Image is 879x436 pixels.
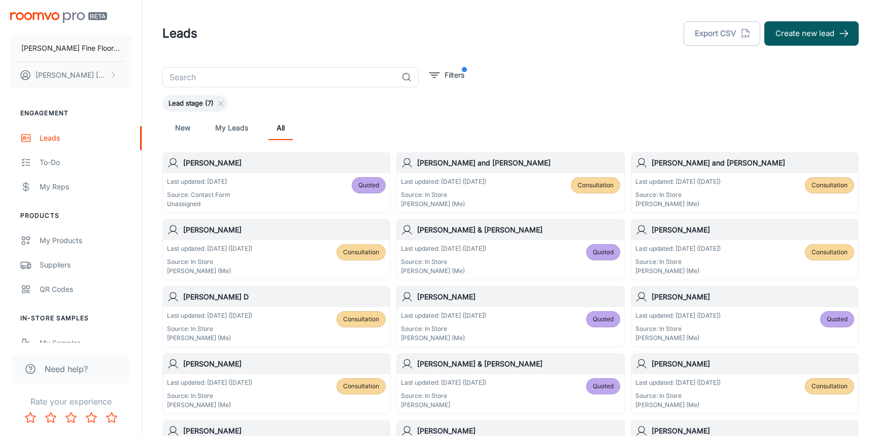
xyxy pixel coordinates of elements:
a: [PERSON_NAME]Last updated: [DATE] ([DATE])Source: In Store[PERSON_NAME] (Me)Consultation [631,353,859,414]
p: [PERSON_NAME] (Me) [635,333,721,343]
span: Quoted [593,382,614,391]
p: Last updated: [DATE] ([DATE]) [167,244,252,253]
button: Export CSV [684,21,760,46]
p: Source: In Store [167,257,252,266]
h6: [PERSON_NAME] [183,358,386,370]
div: Leads [40,132,131,144]
span: Consultation [578,181,614,190]
button: Rate 5 star [102,408,122,428]
button: filter [427,67,467,83]
a: [PERSON_NAME]Last updated: [DATE] ([DATE])Source: In Store[PERSON_NAME] (Me)Consultation [162,219,390,280]
span: Consultation [812,382,848,391]
div: To-do [40,157,131,168]
a: [PERSON_NAME] & [PERSON_NAME]Last updated: [DATE] ([DATE])Source: In Store[PERSON_NAME] (Me)Quoted [396,219,624,280]
p: [PERSON_NAME] [401,400,486,410]
p: Last updated: [DATE] ([DATE]) [635,177,721,186]
h6: [PERSON_NAME] and [PERSON_NAME] [652,157,854,169]
a: All [268,116,293,140]
p: Source: Contact Form [167,190,230,199]
a: My Leads [215,116,248,140]
p: Last updated: [DATE] ([DATE]) [167,378,252,387]
p: [PERSON_NAME] [PERSON_NAME] [36,70,107,81]
button: [PERSON_NAME] Fine Floors, Inc [10,35,131,61]
p: [PERSON_NAME] (Me) [167,333,252,343]
a: [PERSON_NAME]Last updated: [DATE] ([DATE])Source: In Store[PERSON_NAME] (Me)Consultation [162,353,390,414]
p: Last updated: [DATE] ([DATE]) [401,244,486,253]
img: Roomvo PRO Beta [10,12,107,23]
button: Create new lead [764,21,859,46]
p: Source: In Store [401,190,486,199]
a: [PERSON_NAME]Last updated: [DATE] ([DATE])Source: In Store[PERSON_NAME] (Me)Quoted [396,286,624,347]
p: [PERSON_NAME] (Me) [635,400,721,410]
span: Consultation [812,248,848,257]
div: Lead stage (7) [162,95,227,112]
a: [PERSON_NAME] and [PERSON_NAME]Last updated: [DATE] ([DATE])Source: In Store[PERSON_NAME] (Me)Con... [631,152,859,213]
button: Rate 1 star [20,408,41,428]
span: Consultation [343,248,379,257]
h6: [PERSON_NAME] [652,358,854,370]
p: Unassigned [167,199,230,209]
h6: [PERSON_NAME] & [PERSON_NAME] [417,224,620,236]
span: Consultation [812,181,848,190]
p: Last updated: [DATE] ([DATE]) [635,311,721,320]
h6: [PERSON_NAME] [183,157,386,169]
div: Suppliers [40,259,131,271]
button: [PERSON_NAME] [PERSON_NAME] [10,62,131,88]
p: [PERSON_NAME] (Me) [401,333,486,343]
a: [PERSON_NAME] and [PERSON_NAME]Last updated: [DATE] ([DATE])Source: In Store[PERSON_NAME] (Me)Con... [396,152,624,213]
p: [PERSON_NAME] (Me) [401,199,486,209]
p: Last updated: [DATE] ([DATE]) [401,378,486,387]
span: Quoted [827,315,848,324]
span: Consultation [343,382,379,391]
h6: [PERSON_NAME] [183,224,386,236]
a: [PERSON_NAME]Last updated: [DATE] ([DATE])Source: In Store[PERSON_NAME] (Me)Consultation [631,219,859,280]
div: My Reps [40,181,131,192]
p: [PERSON_NAME] (Me) [167,400,252,410]
span: Lead stage (7) [162,98,220,109]
p: Last updated: [DATE] [167,177,230,186]
p: Last updated: [DATE] ([DATE]) [635,378,721,387]
p: Source: In Store [635,391,721,400]
h1: Leads [162,24,197,43]
p: Last updated: [DATE] ([DATE]) [401,177,486,186]
input: Search [162,67,397,87]
div: QR Codes [40,284,131,295]
button: Rate 3 star [61,408,81,428]
a: New [171,116,195,140]
p: Last updated: [DATE] ([DATE]) [401,311,486,320]
span: Consultation [343,315,379,324]
p: Rate your experience [8,395,133,408]
p: Source: In Store [167,391,252,400]
a: [PERSON_NAME]Last updated: [DATE]Source: Contact FormUnassignedQuoted [162,152,390,213]
h6: [PERSON_NAME] D [183,291,386,303]
h6: [PERSON_NAME] [417,291,620,303]
h6: [PERSON_NAME] and [PERSON_NAME] [417,157,620,169]
div: My Products [40,235,131,246]
div: My Samples [40,338,131,349]
button: Rate 2 star [41,408,61,428]
p: Filters [445,70,464,81]
p: [PERSON_NAME] (Me) [635,266,721,276]
p: Source: In Store [635,190,721,199]
span: Quoted [593,248,614,257]
h6: [PERSON_NAME] & [PERSON_NAME] [417,358,620,370]
p: [PERSON_NAME] (Me) [635,199,721,209]
p: [PERSON_NAME] (Me) [401,266,486,276]
p: [PERSON_NAME] Fine Floors, Inc [21,43,120,54]
span: Quoted [593,315,614,324]
span: Quoted [358,181,379,190]
p: Source: In Store [401,391,486,400]
a: [PERSON_NAME]Last updated: [DATE] ([DATE])Source: In Store[PERSON_NAME] (Me)Quoted [631,286,859,347]
p: Source: In Store [635,324,721,333]
a: [PERSON_NAME] & [PERSON_NAME]Last updated: [DATE] ([DATE])Source: In Store[PERSON_NAME]Quoted [396,353,624,414]
p: Source: In Store [167,324,252,333]
button: Rate 4 star [81,408,102,428]
p: Source: In Store [401,257,486,266]
p: Last updated: [DATE] ([DATE]) [635,244,721,253]
p: Source: In Store [401,324,486,333]
h6: [PERSON_NAME] [652,291,854,303]
p: Last updated: [DATE] ([DATE]) [167,311,252,320]
p: [PERSON_NAME] (Me) [167,266,252,276]
p: Source: In Store [635,257,721,266]
span: Need help? [45,363,88,375]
